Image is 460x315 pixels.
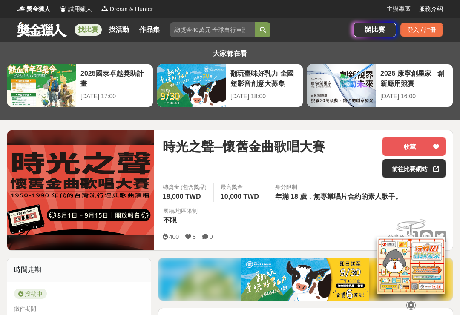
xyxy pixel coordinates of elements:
[193,233,196,240] span: 8
[68,5,92,14] span: 試用獵人
[59,4,67,13] img: Logo
[157,64,303,107] a: 翻玩臺味好乳力-全國短影音創意大募集[DATE] 18:00
[169,233,179,240] span: 400
[380,69,448,88] div: 2025 康寧創星家 - 創新應用競賽
[163,183,207,192] span: 總獎金 (包含獎品)
[221,183,261,192] span: 最高獎金
[170,22,255,37] input: 總獎金40萬元 全球自行車設計比賽
[354,23,396,37] a: 辦比賽
[382,159,446,178] a: 前往比賽網站
[400,23,443,37] div: 登入 / 註冊
[387,5,411,14] a: 主辦專區
[105,24,132,36] a: 找活動
[230,69,299,88] div: 翻玩臺味好乳力-全國短影音創意大募集
[14,289,47,299] span: 投稿中
[136,24,163,36] a: 作品集
[7,145,154,235] img: Cover Image
[80,69,149,88] div: 2025國泰卓越獎助計畫
[110,5,153,14] span: Dream & Hunter
[75,24,102,36] a: 找比賽
[17,4,26,13] img: Logo
[163,193,201,200] span: 18,000 TWD
[307,64,453,107] a: 2025 康寧創星家 - 創新應用競賽[DATE] 16:00
[163,207,198,215] div: 國籍/地區限制
[101,4,109,13] img: Logo
[14,306,36,312] span: 徵件期間
[211,50,249,57] span: 大家都在看
[419,5,443,14] a: 服務介紹
[210,233,213,240] span: 0
[7,64,153,107] a: 2025國泰卓越獎助計畫[DATE] 17:00
[221,193,259,200] span: 10,000 TWD
[101,5,153,14] a: LogoDream & Hunter
[230,92,299,101] div: [DATE] 18:00
[7,258,151,282] div: 時間走期
[241,258,369,301] img: 7b6cf212-c677-421d-84b6-9f9188593924.jpg
[163,137,325,156] span: 時光之聲─懷舊金曲歌唱大賽
[59,5,92,14] a: Logo試用獵人
[26,5,50,14] span: 獎金獵人
[163,216,177,223] span: 不限
[382,137,446,156] button: 收藏
[275,183,405,192] div: 身分限制
[80,92,149,101] div: [DATE] 17:00
[380,92,448,101] div: [DATE] 16:00
[275,193,402,200] span: 年滿 18 歲，無專業唱片合約的素人歌手。
[377,232,445,288] img: d2146d9a-e6f6-4337-9592-8cefde37ba6b.png
[17,5,50,14] a: Logo獎金獵人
